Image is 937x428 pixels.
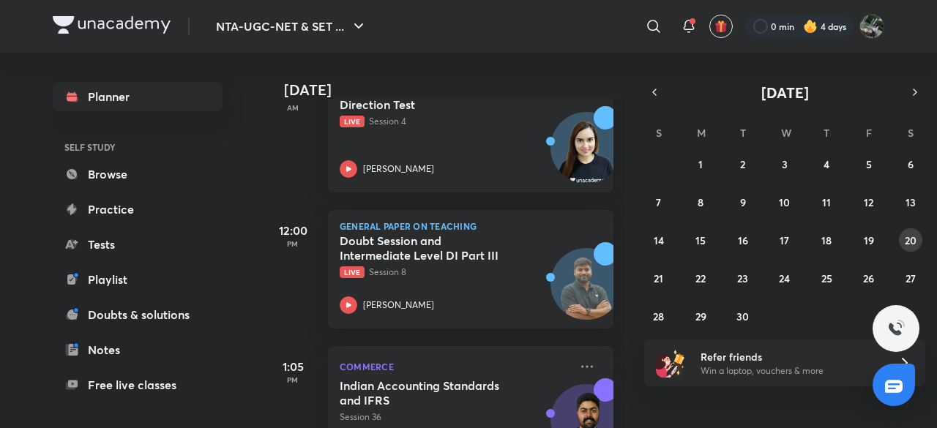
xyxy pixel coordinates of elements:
abbr: September 15, 2025 [695,233,706,247]
abbr: September 6, 2025 [908,157,914,171]
img: Avatar [551,120,621,190]
p: General Paper on Teaching [340,222,602,230]
button: September 17, 2025 [773,228,796,252]
abbr: September 22, 2025 [695,271,706,285]
p: AM [264,103,322,112]
button: September 19, 2025 [857,228,881,252]
p: Win a laptop, vouchers & more [701,364,881,378]
abbr: September 14, 2025 [654,233,664,247]
button: September 20, 2025 [899,228,922,252]
button: September 9, 2025 [731,190,755,214]
h6: Refer friends [701,349,881,364]
h5: Doubt Session and Intermediate Level DI Part III [340,233,522,263]
img: referral [656,348,685,378]
abbr: Saturday [908,126,914,140]
h5: Direction Test [340,97,522,112]
a: Notes [53,335,223,364]
button: September 21, 2025 [647,266,671,290]
button: September 12, 2025 [857,190,881,214]
abbr: Friday [866,126,872,140]
h6: SELF STUDY [53,135,223,159]
p: [PERSON_NAME] [363,299,434,312]
abbr: Thursday [824,126,829,140]
button: September 16, 2025 [731,228,755,252]
abbr: September 11, 2025 [822,195,831,209]
img: Company Logo [53,16,171,34]
p: PM [264,375,322,384]
p: Session 8 [340,266,570,279]
button: September 29, 2025 [689,304,712,328]
button: September 2, 2025 [731,152,755,176]
abbr: Monday [697,126,706,140]
abbr: September 23, 2025 [737,271,748,285]
button: September 26, 2025 [857,266,881,290]
button: September 13, 2025 [899,190,922,214]
abbr: September 12, 2025 [864,195,873,209]
p: PM [264,239,322,248]
a: Browse [53,159,223,189]
abbr: September 29, 2025 [695,309,706,323]
button: September 7, 2025 [647,190,671,214]
button: avatar [709,15,733,38]
abbr: September 2, 2025 [740,157,745,171]
button: September 14, 2025 [647,228,671,252]
abbr: September 9, 2025 [740,195,746,209]
button: September 24, 2025 [773,266,796,290]
button: [DATE] [665,82,905,102]
a: Free live classes [53,370,223,399]
p: Commerce [340,358,570,375]
button: September 3, 2025 [773,152,796,176]
abbr: Wednesday [781,126,791,140]
abbr: September 5, 2025 [866,157,872,171]
button: September 30, 2025 [731,304,755,328]
abbr: September 18, 2025 [821,233,832,247]
abbr: September 3, 2025 [782,157,788,171]
button: September 8, 2025 [689,190,712,214]
abbr: September 13, 2025 [906,195,916,209]
button: September 22, 2025 [689,266,712,290]
img: streak [803,19,818,34]
h5: 12:00 [264,222,322,239]
button: NTA-UGC-NET & SET ... [207,12,376,41]
abbr: September 26, 2025 [863,271,874,285]
button: September 15, 2025 [689,228,712,252]
abbr: September 24, 2025 [779,271,790,285]
button: September 23, 2025 [731,266,755,290]
p: [PERSON_NAME] [363,162,434,176]
span: [DATE] [761,83,809,102]
img: ttu [887,320,905,337]
abbr: Tuesday [740,126,746,140]
abbr: September 17, 2025 [780,233,789,247]
a: Tests [53,230,223,259]
button: September 18, 2025 [815,228,838,252]
abbr: September 28, 2025 [653,309,664,323]
abbr: September 25, 2025 [821,271,832,285]
button: September 27, 2025 [899,266,922,290]
abbr: September 19, 2025 [864,233,874,247]
span: Live [340,266,365,278]
button: September 10, 2025 [773,190,796,214]
button: September 5, 2025 [857,152,881,176]
img: Aditi Kathuria [859,14,884,39]
a: Company Logo [53,16,171,37]
button: September 28, 2025 [647,304,671,328]
h4: [DATE] [284,81,628,99]
a: Planner [53,82,223,111]
a: Practice [53,195,223,224]
p: Session 36 [340,410,570,424]
abbr: September 30, 2025 [736,309,749,323]
button: September 25, 2025 [815,266,838,290]
img: Avatar [551,256,621,326]
abbr: September 21, 2025 [654,271,663,285]
a: Doubts & solutions [53,300,223,329]
abbr: September 7, 2025 [656,195,661,209]
abbr: September 4, 2025 [824,157,829,171]
h5: 1:05 [264,358,322,375]
button: September 4, 2025 [815,152,838,176]
button: September 6, 2025 [899,152,922,176]
abbr: September 20, 2025 [905,233,917,247]
button: September 11, 2025 [815,190,838,214]
h5: Indian Accounting Standards and IFRS [340,378,522,408]
abbr: September 10, 2025 [779,195,790,209]
p: Session 4 [340,115,570,128]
